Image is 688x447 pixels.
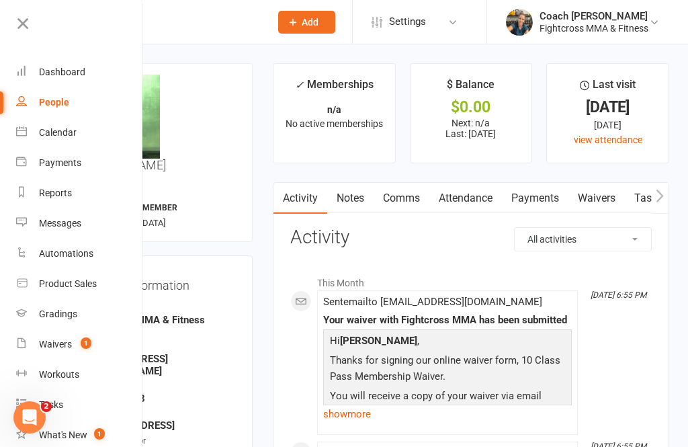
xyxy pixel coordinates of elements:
[85,353,234,377] strong: [EMAIL_ADDRESS][DOMAIN_NAME]
[39,278,97,289] div: Product Sales
[16,178,143,208] a: Reports
[323,296,542,308] span: Sent email to [EMAIL_ADDRESS][DOMAIN_NAME]
[85,408,234,421] div: Address
[540,22,648,34] div: Fightcross MMA & Fitness
[16,329,143,360] a: Waivers 1
[559,100,656,114] div: [DATE]
[327,104,341,115] strong: n/a
[13,401,46,434] iframe: Intercom live chat
[39,188,72,198] div: Reports
[39,248,93,259] div: Automations
[85,314,234,338] strong: Fightcross MMA & Fitness Admin
[429,183,502,214] a: Attendance
[16,390,143,420] a: Tasks
[39,127,77,138] div: Calendar
[39,430,87,440] div: What's New
[16,299,143,329] a: Gradings
[447,76,494,100] div: $ Balance
[16,87,143,118] a: People
[94,428,105,440] span: 1
[16,360,143,390] a: Workouts
[323,315,572,326] div: Your waiver with Fightcross MMA has been submitted
[39,218,81,229] div: Messages
[327,352,568,388] p: Thanks for signing our online waiver form, 10 Class Pass Membership Waiver.
[423,118,520,139] p: Next: n/a Last: [DATE]
[85,419,234,432] strong: [STREET_ADDRESS]
[502,183,568,214] a: Payments
[574,134,642,145] a: view attendance
[39,309,77,319] div: Gradings
[559,118,656,132] div: [DATE]
[85,302,234,315] div: Owner
[327,183,374,214] a: Notes
[580,76,636,100] div: Last visit
[41,401,52,412] span: 2
[39,369,79,380] div: Workouts
[278,11,335,34] button: Add
[286,118,383,129] span: No active memberships
[81,337,91,349] span: 1
[340,335,417,347] strong: [PERSON_NAME]
[591,290,646,300] i: [DATE] 6:55 PM
[323,405,572,423] a: show more
[423,100,520,114] div: $0.00
[273,183,327,214] a: Activity
[39,67,85,77] div: Dashboard
[327,388,568,423] p: You will receive a copy of your waiver via email within the next few days.
[16,118,143,148] a: Calendar
[290,269,652,290] li: This Month
[295,79,304,91] i: ✓
[39,97,69,108] div: People
[85,393,234,405] strong: 0447244958
[568,183,625,214] a: Waivers
[389,7,426,37] span: Settings
[39,339,72,350] div: Waivers
[39,399,63,410] div: Tasks
[16,57,143,87] a: Dashboard
[374,183,429,214] a: Comms
[79,13,261,32] input: Search...
[16,148,143,178] a: Payments
[76,75,241,172] h3: [PERSON_NAME]
[39,157,81,168] div: Payments
[290,227,652,248] h3: Activity
[16,208,143,239] a: Messages
[16,269,143,299] a: Product Sales
[625,183,672,214] a: Tasks
[506,9,533,36] img: thumb_image1623694743.png
[295,76,374,101] div: Memberships
[540,10,648,22] div: Coach [PERSON_NAME]
[85,380,234,393] div: Mobile Number
[16,239,143,269] a: Automations
[327,333,568,352] p: Hi ,
[83,274,234,292] h3: Contact information
[85,341,234,354] div: Email
[302,17,318,28] span: Add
